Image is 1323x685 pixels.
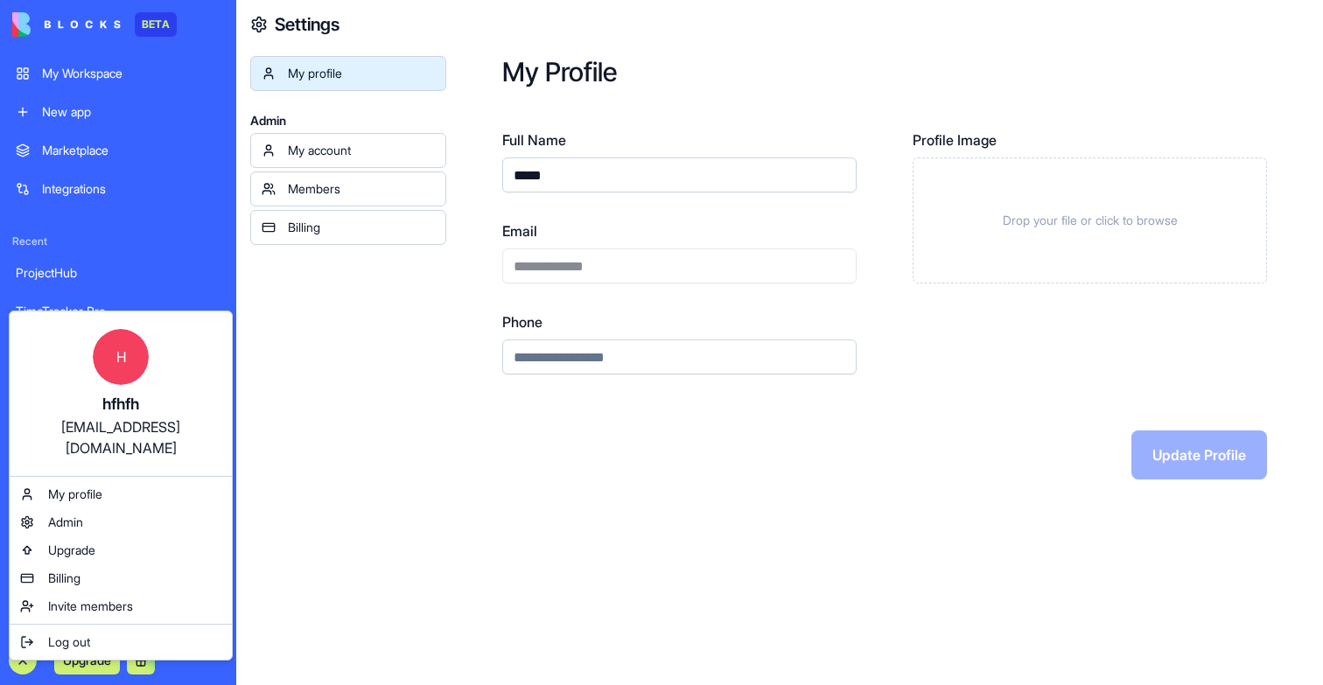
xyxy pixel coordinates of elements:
span: Upgrade [48,542,95,559]
div: [EMAIL_ADDRESS][DOMAIN_NAME] [27,416,214,458]
div: hfhfh [27,392,214,416]
a: Hhfhfh[EMAIL_ADDRESS][DOMAIN_NAME] [13,315,228,472]
span: Invite members [48,598,133,615]
span: Log out [48,633,90,651]
span: H [93,329,149,385]
a: Upgrade [13,536,228,564]
a: Billing [13,564,228,592]
span: Admin [48,514,83,531]
span: Billing [48,570,80,587]
a: Invite members [13,592,228,620]
div: ProjectHub [16,264,220,282]
a: Admin [13,508,228,536]
a: My profile [13,480,228,508]
div: TimeTracker Pro [16,303,220,320]
span: My profile [48,486,102,503]
span: Recent [5,234,231,248]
